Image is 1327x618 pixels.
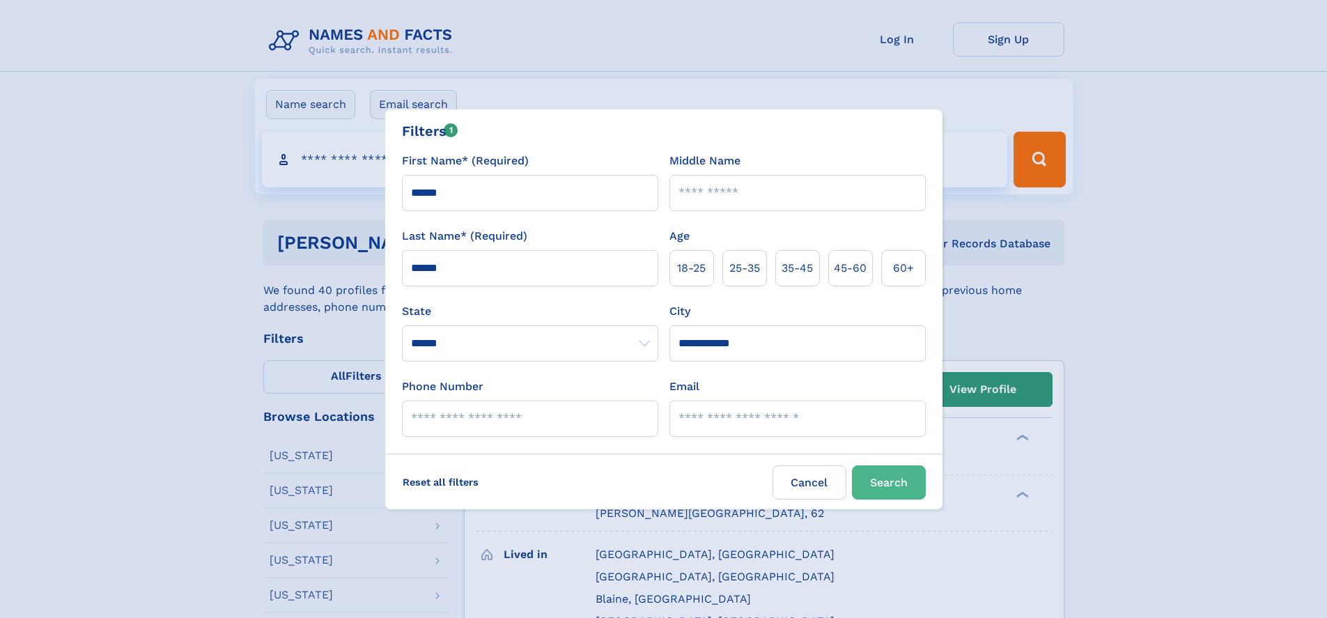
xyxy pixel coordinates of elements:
[834,260,867,277] span: 45‑60
[669,228,690,245] label: Age
[394,465,488,499] label: Reset all filters
[893,260,914,277] span: 60+
[402,303,658,320] label: State
[669,378,699,395] label: Email
[402,228,527,245] label: Last Name* (Required)
[669,303,690,320] label: City
[773,465,846,500] label: Cancel
[782,260,813,277] span: 35‑45
[729,260,760,277] span: 25‑35
[669,153,740,169] label: Middle Name
[402,121,458,141] div: Filters
[677,260,706,277] span: 18‑25
[402,378,483,395] label: Phone Number
[852,465,926,500] button: Search
[402,153,529,169] label: First Name* (Required)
